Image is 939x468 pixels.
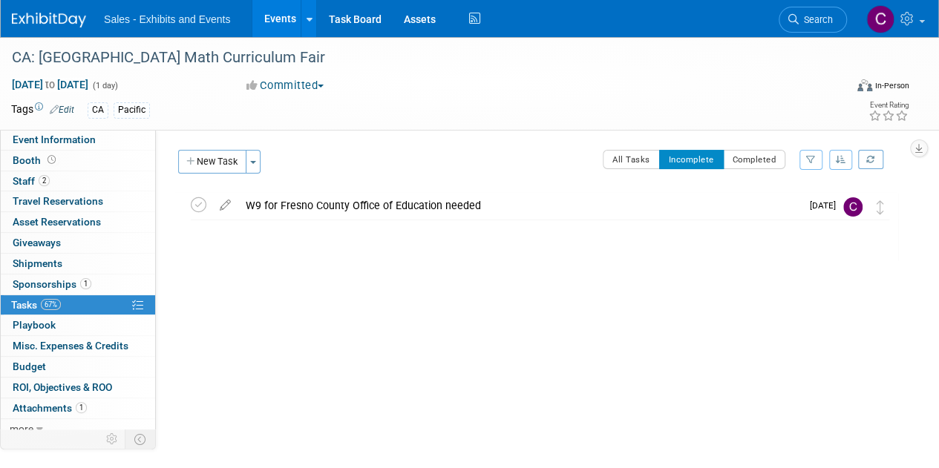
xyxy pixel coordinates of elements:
[858,150,883,169] a: Refresh
[810,200,843,211] span: [DATE]
[241,78,330,93] button: Committed
[1,315,155,335] a: Playbook
[723,150,786,169] button: Completed
[12,13,86,27] img: ExhibitDay
[874,80,909,91] div: In-Person
[13,175,50,187] span: Staff
[857,79,872,91] img: Format-Inperson.png
[13,402,87,414] span: Attachments
[1,171,155,191] a: Staff2
[178,150,246,174] button: New Task
[799,14,833,25] span: Search
[779,7,847,33] a: Search
[1,233,155,253] a: Giveaways
[114,102,150,118] div: Pacific
[80,278,91,289] span: 1
[1,357,155,377] a: Budget
[39,175,50,186] span: 2
[11,299,61,311] span: Tasks
[1,254,155,274] a: Shipments
[1,398,155,418] a: Attachments1
[1,191,155,211] a: Travel Reservations
[10,423,33,435] span: more
[1,295,155,315] a: Tasks67%
[11,78,89,91] span: [DATE] [DATE]
[91,81,118,90] span: (1 day)
[13,216,101,228] span: Asset Reservations
[603,150,660,169] button: All Tasks
[1,212,155,232] a: Asset Reservations
[7,45,833,71] div: CA: [GEOGRAPHIC_DATA] Math Curriculum Fair
[868,102,909,109] div: Event Rating
[1,336,155,356] a: Misc. Expenses & Credits
[778,77,909,99] div: Event Format
[125,429,156,449] td: Toggle Event Tabs
[13,237,61,248] span: Giveaways
[238,193,801,218] div: W9 for Fresno County Office of Education needed
[13,340,128,352] span: Misc. Expenses & Credits
[50,105,74,115] a: Edit
[13,360,46,372] span: Budget
[43,79,57,90] span: to
[11,102,74,119] td: Tags
[1,274,155,294] a: Sponsorships1
[13,257,62,269] span: Shipments
[1,419,155,439] a: more
[41,299,61,310] span: 67%
[99,429,125,449] td: Personalize Event Tab Strip
[76,402,87,413] span: 1
[13,195,103,207] span: Travel Reservations
[13,278,91,290] span: Sponsorships
[866,5,894,33] img: Christine Lurz
[1,378,155,398] a: ROI, Objectives & ROO
[13,381,112,393] span: ROI, Objectives & ROO
[13,134,96,145] span: Event Information
[1,130,155,150] a: Event Information
[104,13,230,25] span: Sales - Exhibits and Events
[877,200,884,214] i: Move task
[13,154,59,166] span: Booth
[212,199,238,212] a: edit
[843,197,863,217] img: Christine Lurz
[45,154,59,165] span: Booth not reserved yet
[13,319,56,331] span: Playbook
[659,150,724,169] button: Incomplete
[88,102,108,118] div: CA
[1,151,155,171] a: Booth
